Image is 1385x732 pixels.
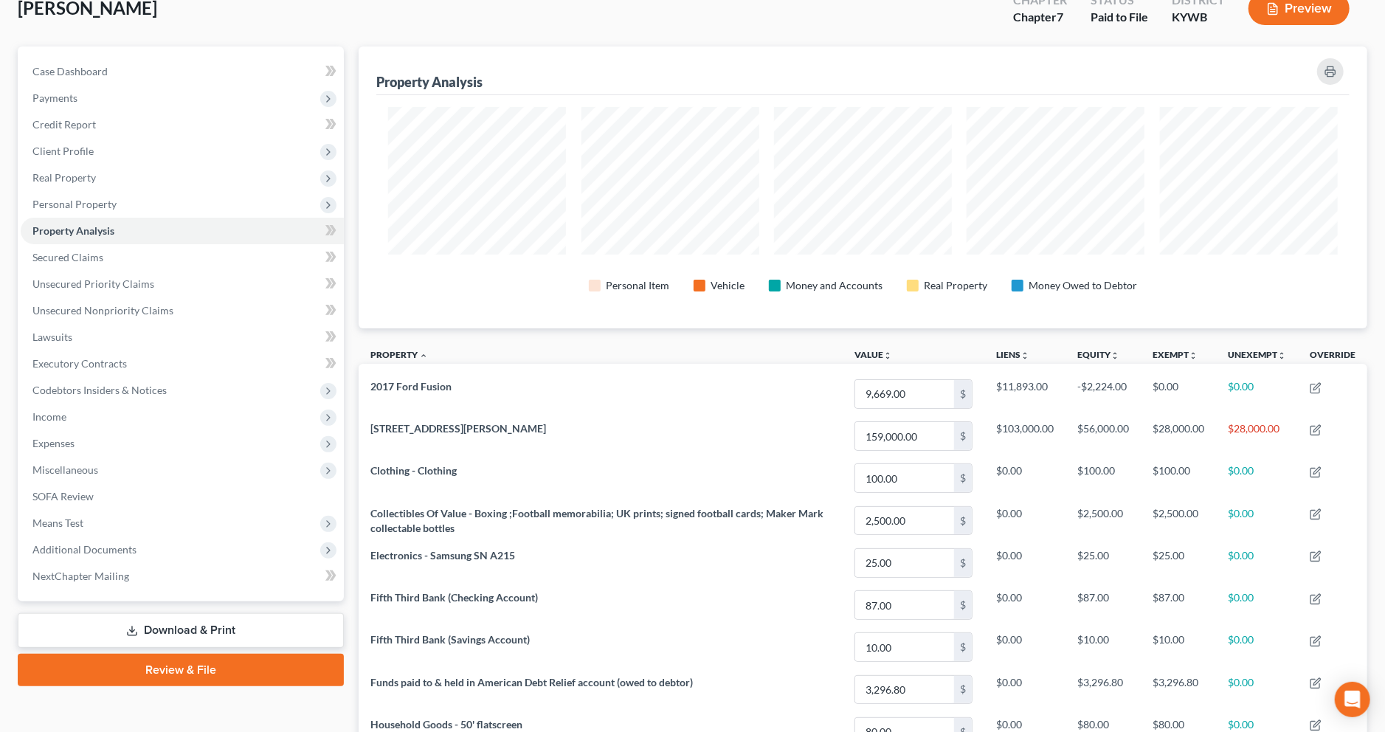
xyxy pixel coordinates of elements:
div: Property Analysis [376,73,483,91]
td: $10.00 [1141,626,1216,669]
span: Codebtors Insiders & Notices [32,384,167,396]
td: $3,296.80 [1065,669,1141,711]
td: $28,000.00 [1216,415,1298,457]
div: Paid to File [1091,9,1148,26]
i: unfold_more [1020,351,1029,360]
a: Valueunfold_more [854,349,892,360]
div: Real Property [925,278,988,293]
td: $11,893.00 [984,373,1065,415]
div: Open Intercom Messenger [1335,682,1370,717]
span: Means Test [32,517,83,529]
a: Equityunfold_more [1077,349,1119,360]
span: Miscellaneous [32,463,98,476]
span: Lawsuits [32,331,72,343]
td: $56,000.00 [1065,415,1141,457]
a: Exemptunfold_more [1153,349,1198,360]
td: $0.00 [984,457,1065,500]
a: Lawsuits [21,324,344,351]
i: expand_less [419,351,428,360]
td: $3,296.80 [1141,669,1216,711]
span: Client Profile [32,145,94,157]
div: KYWB [1172,9,1225,26]
span: Collectibles Of Value - Boxing ;Football memorabilia; UK prints; signed football cards; Maker Mar... [370,507,823,534]
i: unfold_more [1111,351,1119,360]
div: Money and Accounts [787,278,883,293]
td: $103,000.00 [984,415,1065,457]
i: unfold_more [1277,351,1286,360]
div: $ [954,380,972,408]
span: Household Goods - 50' flatscreen [370,718,522,731]
td: -$2,224.00 [1065,373,1141,415]
input: 0.00 [855,380,954,408]
a: Unsecured Nonpriority Claims [21,297,344,324]
a: SOFA Review [21,483,344,510]
span: Property Analysis [32,224,114,237]
span: NextChapter Mailing [32,570,129,582]
td: $25.00 [1065,542,1141,584]
td: $0.00 [1216,500,1298,542]
a: Case Dashboard [21,58,344,85]
span: Additional Documents [32,543,137,556]
td: $87.00 [1065,584,1141,626]
div: $ [954,507,972,535]
td: $0.00 [1216,669,1298,711]
td: $0.00 [1216,542,1298,584]
div: Chapter [1013,9,1067,26]
i: unfold_more [883,351,892,360]
td: $10.00 [1065,626,1141,669]
a: Download & Print [18,613,344,648]
div: $ [954,464,972,492]
input: 0.00 [855,549,954,577]
input: 0.00 [855,507,954,535]
div: $ [954,591,972,619]
span: Case Dashboard [32,65,108,77]
span: Income [32,410,66,423]
span: Electronics - Samsung SN A215 [370,549,515,562]
i: unfold_more [1189,351,1198,360]
span: Payments [32,91,77,104]
input: 0.00 [855,676,954,704]
span: Personal Property [32,198,117,210]
span: Secured Claims [32,251,103,263]
div: $ [954,633,972,661]
a: Executory Contracts [21,351,344,377]
input: 0.00 [855,464,954,492]
a: Unsecured Priority Claims [21,271,344,297]
th: Override [1298,340,1367,373]
a: NextChapter Mailing [21,563,344,590]
span: [STREET_ADDRESS][PERSON_NAME] [370,422,546,435]
td: $0.00 [984,626,1065,669]
input: 0.00 [855,422,954,450]
td: $2,500.00 [1141,500,1216,542]
td: $0.00 [1141,373,1216,415]
td: $0.00 [1216,584,1298,626]
a: Secured Claims [21,244,344,271]
td: $0.00 [984,584,1065,626]
span: SOFA Review [32,490,94,503]
div: $ [954,549,972,577]
div: Personal Item [607,278,670,293]
td: $0.00 [1216,373,1298,415]
div: Vehicle [711,278,745,293]
td: $25.00 [1141,542,1216,584]
td: $0.00 [984,500,1065,542]
span: 7 [1057,10,1063,24]
span: Expenses [32,437,75,449]
div: $ [954,676,972,704]
td: $2,500.00 [1065,500,1141,542]
span: Real Property [32,171,96,184]
span: 2017 Ford Fusion [370,380,452,393]
td: $100.00 [1141,457,1216,500]
span: Clothing - Clothing [370,464,457,477]
td: $0.00 [1216,457,1298,500]
a: Property expand_less [370,349,428,360]
td: $100.00 [1065,457,1141,500]
a: Review & File [18,654,344,686]
td: $0.00 [984,669,1065,711]
a: Property Analysis [21,218,344,244]
div: Money Owed to Debtor [1029,278,1138,293]
span: Funds paid to & held in American Debt Relief account (owed to debtor) [370,676,693,688]
span: Fifth Third Bank (Savings Account) [370,633,530,646]
span: Unsecured Priority Claims [32,277,154,290]
span: Executory Contracts [32,357,127,370]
